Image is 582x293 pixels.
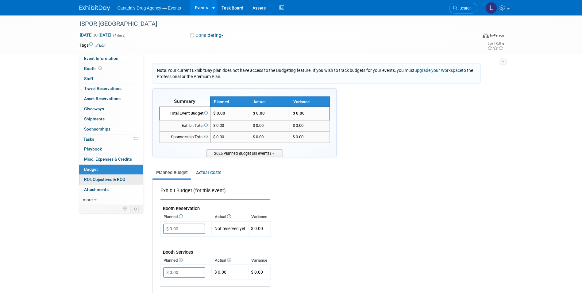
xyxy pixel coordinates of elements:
span: Your current ExhibitDay plan does not have access to the Budgeting feature. If you wish to track ... [157,68,473,79]
td: $ 0.00 [250,120,290,131]
div: Total Event Budget [162,111,208,116]
td: Not reserved yet [212,221,248,236]
span: Playbook [84,146,102,151]
div: In-Person [490,33,504,38]
th: Planned [160,213,212,221]
span: Sponsorships [84,127,110,131]
div: Exhibit Budget (for this event) [160,187,268,197]
span: Summary [174,98,195,104]
td: $ 0.00 [250,131,290,143]
th: Actual [250,97,290,107]
span: Misc. Expenses & Credits [84,157,132,162]
span: to [93,33,98,37]
a: ROI, Objectives & ROO [79,175,143,185]
span: Giveaways [84,106,104,111]
td: Booth Services [160,243,270,256]
span: 2025 Planned Budget (all events) [206,149,283,157]
span: Booth [84,66,103,71]
span: $ 0.00 [213,135,224,139]
a: Sponsorships [79,124,143,134]
div: Event Rating [487,42,504,45]
img: Lindsay Kirkup [485,2,497,14]
div: ISPOR [GEOGRAPHIC_DATA] [78,18,468,29]
a: Search [449,3,477,14]
a: Budget [79,165,143,174]
span: $ 0.00 [293,123,303,128]
td: Personalize Event Tab Strip [120,205,131,213]
a: Asset Reservations [79,94,143,104]
img: Format-Inperson.png [483,33,489,38]
span: Canada's Drug Agency — Events [118,6,181,10]
a: Giveaways [79,104,143,114]
img: ExhibitDay [79,5,110,11]
a: Attachments [79,185,143,195]
td: Booth Reservation [160,200,270,213]
th: Actual [212,256,248,265]
span: more [83,197,93,202]
span: Search [457,6,472,10]
a: Planned Budget [152,167,191,178]
span: Note: [157,68,168,73]
a: Booth [79,64,143,74]
span: (4 days) [113,33,125,37]
a: Travel Reservations [79,84,143,94]
td: Toggle Event Tabs [130,205,143,213]
a: Event Information [79,54,143,64]
td: $ 0.00 [250,107,290,120]
span: Booth not reserved yet [97,66,103,71]
span: Tasks [83,137,94,142]
a: Shipments [79,114,143,124]
span: Attachments [84,187,109,192]
a: Staff [79,74,143,84]
span: $ 0.00 [213,123,224,128]
a: upgrade your Workspace [414,68,462,73]
span: ROI, Objectives & ROO [84,177,125,182]
span: Event Information [84,56,118,61]
span: Shipments [84,116,105,121]
a: Edit [95,43,106,48]
div: Exhibit Total [162,123,208,129]
th: Planned [160,256,212,265]
div: Event Format [441,32,504,41]
th: Actual [212,213,248,221]
a: Misc. Expenses & Credits [79,154,143,164]
th: Planned [210,97,250,107]
th: Variance [248,213,270,221]
span: Budget [84,167,98,172]
span: $ 0.00 [293,111,305,115]
a: Tasks [79,135,143,144]
span: $ 0.00 [213,111,225,115]
button: Considering [188,32,226,39]
span: $ 0.00 [251,226,263,231]
a: more [79,195,143,205]
th: Variance [290,97,330,107]
a: Playbook [79,144,143,154]
div: Sponsorship Total [162,134,208,140]
span: $ 0.00 [293,135,303,139]
span: [DATE] [DATE] [79,32,112,38]
td: $ 0.00 [212,265,248,280]
th: Variance [248,256,270,265]
span: Asset Reservations [84,96,121,101]
a: Actual Costs [192,167,225,178]
td: Tags [79,42,106,48]
span: Staff [84,76,93,81]
span: Travel Reservations [84,86,121,91]
span: $ 0.00 [251,270,263,275]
